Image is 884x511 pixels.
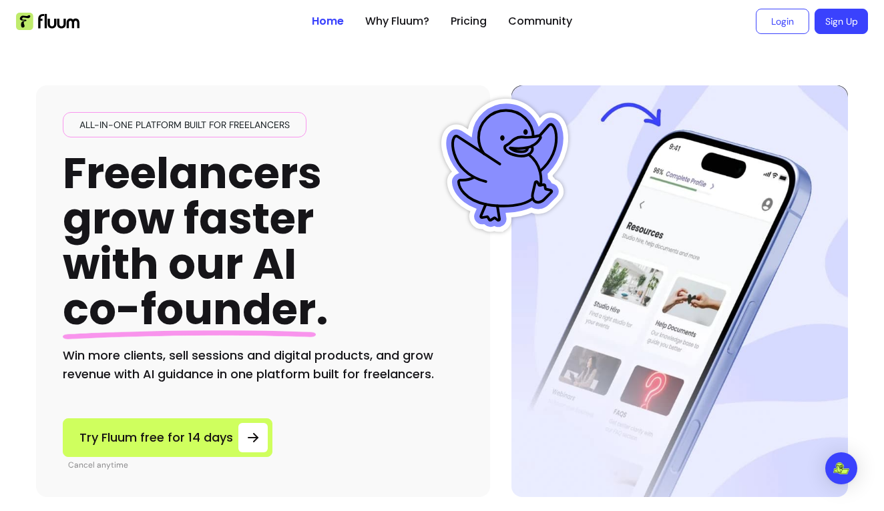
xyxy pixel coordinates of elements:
a: Try Fluum free for 14 days [63,418,272,457]
span: Try Fluum free for 14 days [79,428,233,447]
a: Community [508,13,572,29]
p: Cancel anytime [68,460,272,470]
div: Open Intercom Messenger [825,452,857,484]
h1: Freelancers grow faster with our AI . [63,151,328,333]
a: Pricing [451,13,487,29]
span: co-founder [63,280,316,339]
img: Hero [511,85,848,497]
img: Fluum Duck sticker [438,99,572,232]
a: Why Fluum? [365,13,429,29]
span: All-in-one platform built for freelancers [74,118,295,131]
a: Login [756,9,809,34]
a: Home [312,13,344,29]
img: Fluum Logo [16,13,79,30]
a: Sign Up [815,9,868,34]
h2: Win more clients, sell sessions and digital products, and grow revenue with AI guidance in one pl... [63,346,463,384]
